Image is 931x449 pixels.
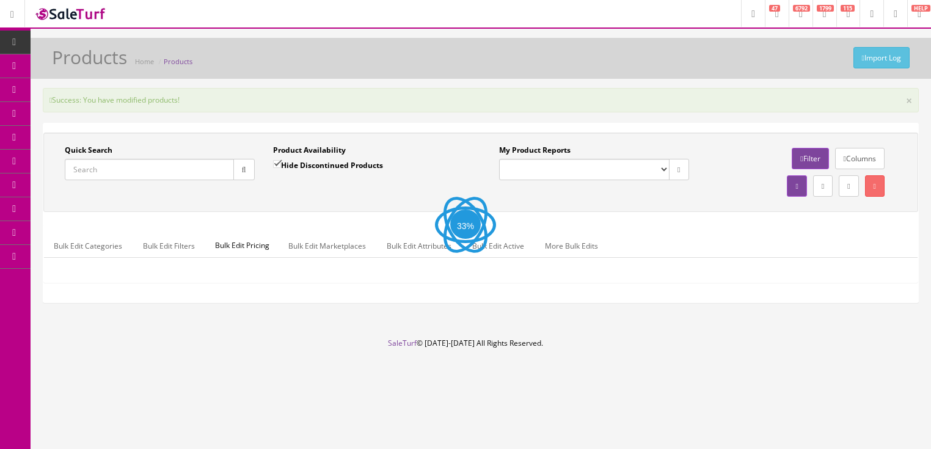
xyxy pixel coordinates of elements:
a: Columns [835,148,885,169]
a: Bulk Edit Attributes [377,234,461,258]
span: 1799 [817,5,834,12]
a: Bulk Edit Categories [44,234,132,258]
a: SaleTurf [388,338,417,348]
label: Hide Discontinued Products [273,159,383,171]
a: Import Log [853,47,910,68]
a: Bulk Edit Filters [133,234,205,258]
input: Hide Discontinued Products [273,160,281,168]
span: 47 [769,5,780,12]
label: Quick Search [65,145,112,156]
span: 115 [841,5,855,12]
span: 6792 [793,5,810,12]
button: × [906,95,912,106]
label: Product Availability [273,145,346,156]
a: Filter [792,148,828,169]
div: Success: You have modified products! [43,88,919,112]
a: Bulk Edit Active [462,234,534,258]
a: Bulk Edit Marketplaces [279,234,376,258]
a: Home [135,57,154,66]
span: Bulk Edit Pricing [206,234,279,257]
h1: Products [52,47,127,67]
img: SaleTurf [34,5,108,22]
label: My Product Reports [499,145,571,156]
span: HELP [911,5,930,12]
input: Search [65,159,234,180]
a: More Bulk Edits [535,234,608,258]
a: Products [164,57,192,66]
